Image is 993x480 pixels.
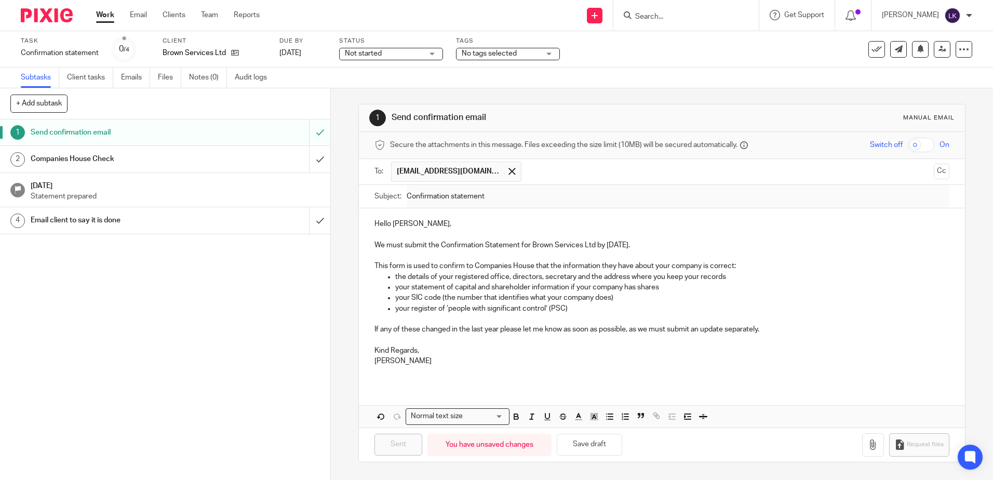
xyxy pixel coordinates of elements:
a: Audit logs [235,68,275,88]
p: the details of your registered office, directors, secretary and the address where you keep your r... [395,272,949,282]
img: svg%3E [944,7,961,24]
div: 2 [10,152,25,167]
p: Statement prepared [31,191,320,202]
span: Request files [907,441,944,449]
h1: Send confirmation email [392,112,684,123]
span: Get Support [784,11,824,19]
label: To: [374,166,386,177]
img: Pixie [21,8,73,22]
span: Normal text size [408,411,465,422]
label: Subject: [374,191,401,202]
p: Brown Services Ltd [163,48,226,58]
h1: [DATE] [31,178,320,191]
a: Team [201,10,218,20]
div: Search for option [406,408,509,424]
p: [PERSON_NAME] [882,10,939,20]
p: Hello [PERSON_NAME], [374,219,949,229]
div: Manual email [903,114,955,122]
p: If any of these changed in the last year please let me know as soon as possible, as we must submi... [374,324,949,335]
p: This form is used to confirm to Companies House that the information they have about your company... [374,261,949,271]
h1: Companies House Check [31,151,209,167]
label: Tags [456,37,560,45]
button: Request files [889,433,949,457]
button: Save draft [557,434,622,456]
div: 1 [369,110,386,126]
a: Files [158,68,181,88]
a: Reports [234,10,260,20]
p: We must submit the Confirmation Statement for Brown Services Ltd by [DATE]. [374,240,949,250]
span: Secure the attachments in this message. Files exceeding the size limit (10MB) will be secured aut... [390,140,737,150]
span: On [940,140,949,150]
a: Client tasks [67,68,113,88]
button: + Add subtask [10,95,68,112]
a: Subtasks [21,68,59,88]
label: Task [21,37,99,45]
div: 0 [119,43,129,55]
span: [DATE] [279,49,301,57]
a: Email [130,10,147,20]
label: Client [163,37,266,45]
div: Confirmation statement [21,48,99,58]
div: You have unsaved changes [427,434,552,456]
small: /4 [124,47,129,52]
label: Due by [279,37,326,45]
span: Not started [345,50,382,57]
input: Search for option [466,411,503,422]
p: Kind Regards, [374,345,949,356]
button: Cc [934,164,949,179]
div: 4 [10,214,25,228]
p: your statement of capital and shareholder information if your company has shares [395,282,949,292]
input: Search [634,12,728,22]
input: Sent [374,434,422,456]
span: No tags selected [462,50,517,57]
a: Emails [121,68,150,88]
div: 1 [10,125,25,140]
a: Notes (0) [189,68,227,88]
h1: Send confirmation email [31,125,209,140]
span: Switch off [870,140,903,150]
a: Work [96,10,114,20]
label: Status [339,37,443,45]
a: Clients [163,10,185,20]
p: [PERSON_NAME] [374,356,949,366]
h1: Email client to say it is done [31,212,209,228]
span: [EMAIL_ADDRESS][DOMAIN_NAME] [397,166,501,177]
p: your SIC code (the number that identifies what your company does) [395,292,949,303]
p: your register of ‘people with significant control’ (PSC) [395,303,949,314]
